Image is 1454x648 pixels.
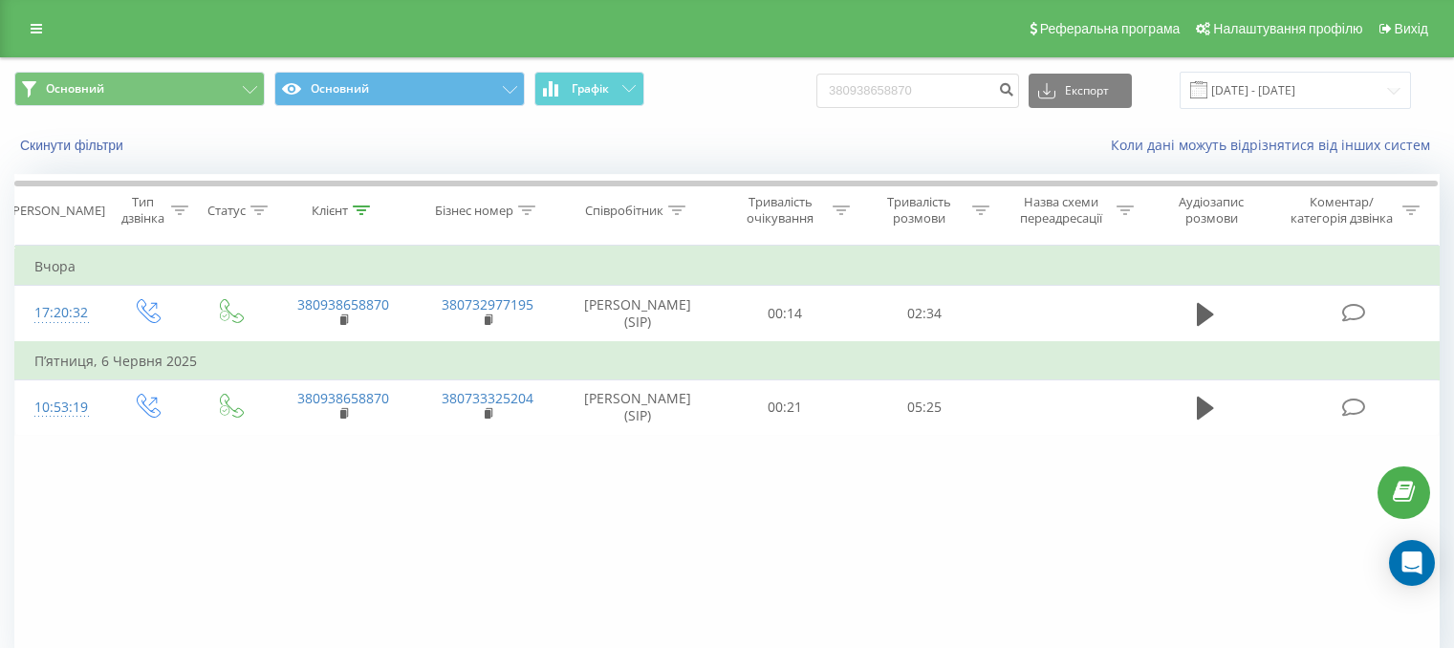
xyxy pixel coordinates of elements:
button: Графік [534,72,644,106]
td: 02:34 [855,286,993,342]
td: 00:21 [716,379,855,435]
div: Тривалість очікування [733,194,829,227]
td: 05:25 [855,379,993,435]
div: Тривалість розмови [872,194,967,227]
div: Клієнт [312,203,348,219]
span: Графік [572,82,609,96]
div: 17:20:32 [34,294,85,332]
div: Статус [207,203,246,219]
td: П’ятниця, 6 Червня 2025 [15,342,1440,380]
button: Основний [274,72,525,106]
div: Open Intercom Messenger [1389,540,1435,586]
div: Аудіозапис розмови [1156,194,1268,227]
div: 10:53:19 [34,389,85,426]
span: Реферальна програма [1040,21,1181,36]
span: Основний [46,81,104,97]
td: [PERSON_NAME] (SIP) [560,286,716,342]
td: [PERSON_NAME] (SIP) [560,379,716,435]
span: Вихід [1395,21,1428,36]
a: Коли дані можуть відрізнятися вiд інших систем [1111,136,1440,154]
a: 380938658870 [297,389,389,407]
button: Скинути фільтри [14,137,133,154]
a: 380938658870 [297,295,389,313]
div: Тип дзвінка [120,194,165,227]
div: Коментар/категорія дзвінка [1286,194,1398,227]
input: Пошук за номером [816,74,1019,108]
a: 380733325204 [442,389,533,407]
button: Основний [14,72,265,106]
div: Бізнес номер [435,203,513,219]
div: Назва схеми переадресації [1011,194,1112,227]
div: [PERSON_NAME] [9,203,105,219]
td: 00:14 [716,286,855,342]
div: Співробітник [585,203,663,219]
a: 380732977195 [442,295,533,313]
span: Налаштування профілю [1213,21,1362,36]
button: Експорт [1029,74,1132,108]
td: Вчора [15,248,1440,286]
